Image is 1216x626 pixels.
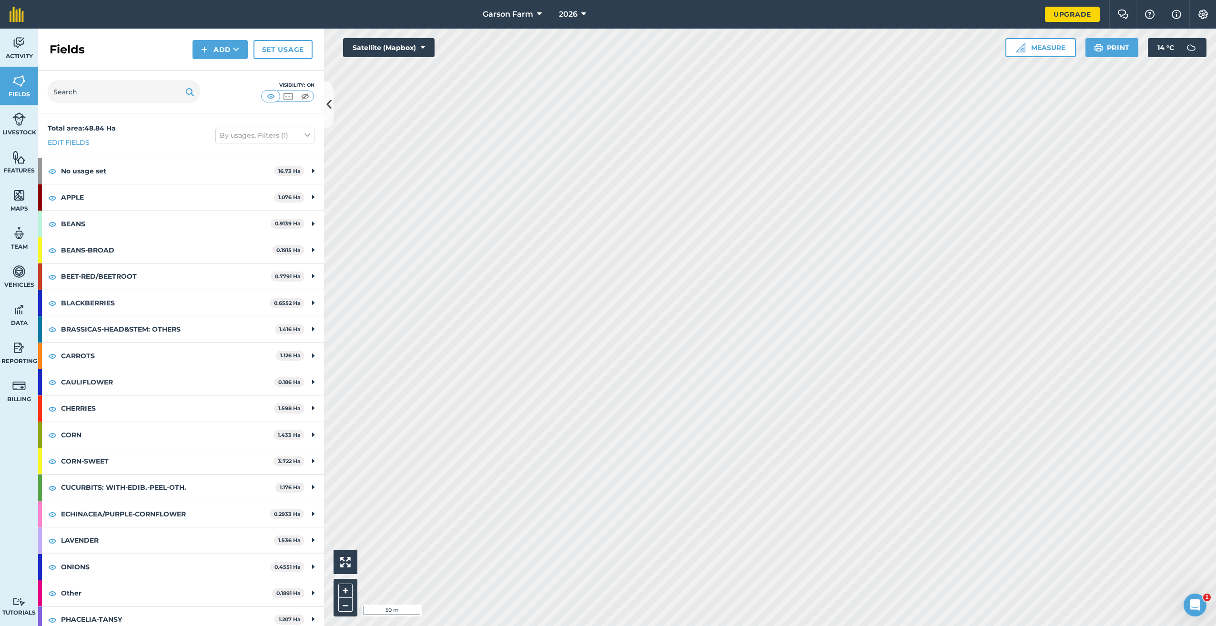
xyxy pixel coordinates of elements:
strong: 0.186 Ha [278,379,301,385]
img: svg+xml;base64,PD94bWwgdmVyc2lvbj0iMS4wIiBlbmNvZGluZz0idXRmLTgiPz4KPCEtLSBHZW5lcmF0b3I6IEFkb2JlIE... [12,112,26,126]
img: svg+xml;base64,PHN2ZyB4bWxucz0iaHR0cDovL3d3dy53My5vcmcvMjAwMC9zdmciIHdpZHRoPSI1MCIgaGVpZ2h0PSI0MC... [299,91,311,101]
strong: 0.7791 Ha [275,273,301,280]
strong: CORN [61,422,274,448]
img: svg+xml;base64,PHN2ZyB4bWxucz0iaHR0cDovL3d3dy53My5vcmcvMjAwMC9zdmciIHdpZHRoPSIxOCIgaGVpZ2h0PSIyNC... [48,244,57,256]
img: svg+xml;base64,PHN2ZyB4bWxucz0iaHR0cDovL3d3dy53My5vcmcvMjAwMC9zdmciIHdpZHRoPSIxOCIgaGVpZ2h0PSIyNC... [48,482,57,494]
strong: BRASSICAS-HEAD&STEM: OTHERS [61,316,275,342]
img: svg+xml;base64,PD94bWwgdmVyc2lvbj0iMS4wIiBlbmNvZGluZz0idXRmLTgiPz4KPCEtLSBHZW5lcmF0b3I6IEFkb2JlIE... [12,226,26,241]
span: Garson Farm [483,9,533,20]
div: CARROTS1.126 Ha [38,343,324,369]
strong: LAVENDER [61,527,274,553]
img: svg+xml;base64,PD94bWwgdmVyc2lvbj0iMS4wIiBlbmNvZGluZz0idXRmLTgiPz4KPCEtLSBHZW5lcmF0b3I6IEFkb2JlIE... [12,341,26,355]
strong: 3.722 Ha [278,458,301,464]
strong: ONIONS [61,554,270,580]
strong: CUCURBITS: WITH-EDIB.-PEEL-OTH. [61,475,275,500]
img: Two speech bubbles overlapping with the left bubble in the forefront [1117,10,1129,19]
img: Four arrows, one pointing top left, one top right, one bottom right and the last bottom left [340,557,351,567]
img: svg+xml;base64,PHN2ZyB4bWxucz0iaHR0cDovL3d3dy53My5vcmcvMjAwMC9zdmciIHdpZHRoPSIxOCIgaGVpZ2h0PSIyNC... [48,455,57,467]
div: BEET-RED/BEETROOT0.7791 Ha [38,263,324,289]
input: Search [48,81,200,103]
img: svg+xml;base64,PHN2ZyB4bWxucz0iaHR0cDovL3d3dy53My5vcmcvMjAwMC9zdmciIHdpZHRoPSIxOCIgaGVpZ2h0PSIyNC... [48,350,57,362]
img: svg+xml;base64,PD94bWwgdmVyc2lvbj0iMS4wIiBlbmNvZGluZz0idXRmLTgiPz4KPCEtLSBHZW5lcmF0b3I6IEFkb2JlIE... [12,597,26,606]
div: BEANS-BROAD0.1915 Ha [38,237,324,263]
img: fieldmargin Logo [10,7,24,22]
div: ONIONS0.4551 Ha [38,554,324,580]
span: 1 [1203,594,1211,601]
img: svg+xml;base64,PHN2ZyB4bWxucz0iaHR0cDovL3d3dy53My5vcmcvMjAwMC9zdmciIHdpZHRoPSIxNyIgaGVpZ2h0PSIxNy... [1172,9,1181,20]
img: svg+xml;base64,PHN2ZyB4bWxucz0iaHR0cDovL3d3dy53My5vcmcvMjAwMC9zdmciIHdpZHRoPSIxOCIgaGVpZ2h0PSIyNC... [48,561,57,573]
img: svg+xml;base64,PHN2ZyB4bWxucz0iaHR0cDovL3d3dy53My5vcmcvMjAwMC9zdmciIHdpZHRoPSIxOCIgaGVpZ2h0PSIyNC... [48,218,57,230]
div: CUCURBITS: WITH-EDIB.-PEEL-OTH.1.176 Ha [38,475,324,500]
h2: Fields [50,42,85,57]
button: By usages, Filters (1) [215,128,314,143]
div: ECHINACEA/PURPLE-CORNFLOWER0.2933 Ha [38,501,324,527]
img: svg+xml;base64,PHN2ZyB4bWxucz0iaHR0cDovL3d3dy53My5vcmcvMjAwMC9zdmciIHdpZHRoPSIxNCIgaGVpZ2h0PSIyNC... [201,44,208,55]
strong: 1.536 Ha [278,537,301,544]
img: svg+xml;base64,PHN2ZyB4bWxucz0iaHR0cDovL3d3dy53My5vcmcvMjAwMC9zdmciIHdpZHRoPSIxOCIgaGVpZ2h0PSIyNC... [48,403,57,414]
img: A cog icon [1197,10,1209,19]
strong: CHERRIES [61,395,274,421]
a: Upgrade [1045,7,1100,22]
div: No usage set16.73 Ha [38,158,324,184]
img: svg+xml;base64,PHN2ZyB4bWxucz0iaHR0cDovL3d3dy53My5vcmcvMjAwMC9zdmciIHdpZHRoPSIxOCIgaGVpZ2h0PSIyNC... [48,323,57,335]
button: Satellite (Mapbox) [343,38,435,57]
img: svg+xml;base64,PHN2ZyB4bWxucz0iaHR0cDovL3d3dy53My5vcmcvMjAwMC9zdmciIHdpZHRoPSIxOCIgaGVpZ2h0PSIyNC... [48,508,57,520]
img: svg+xml;base64,PHN2ZyB4bWxucz0iaHR0cDovL3d3dy53My5vcmcvMjAwMC9zdmciIHdpZHRoPSIxOCIgaGVpZ2h0PSIyNC... [48,271,57,283]
button: Add [193,40,248,59]
button: 14 °C [1148,38,1206,57]
img: svg+xml;base64,PD94bWwgdmVyc2lvbj0iMS4wIiBlbmNvZGluZz0idXRmLTgiPz4KPCEtLSBHZW5lcmF0b3I6IEFkb2JlIE... [1182,38,1201,57]
img: svg+xml;base64,PD94bWwgdmVyc2lvbj0iMS4wIiBlbmNvZGluZz0idXRmLTgiPz4KPCEtLSBHZW5lcmF0b3I6IEFkb2JlIE... [12,303,26,317]
div: LAVENDER1.536 Ha [38,527,324,553]
button: + [338,584,353,598]
img: svg+xml;base64,PD94bWwgdmVyc2lvbj0iMS4wIiBlbmNvZGluZz0idXRmLTgiPz4KPCEtLSBHZW5lcmF0b3I6IEFkb2JlIE... [12,264,26,279]
button: Measure [1005,38,1076,57]
strong: 16.73 Ha [278,168,301,174]
img: svg+xml;base64,PHN2ZyB4bWxucz0iaHR0cDovL3d3dy53My5vcmcvMjAwMC9zdmciIHdpZHRoPSIxOCIgaGVpZ2h0PSIyNC... [48,297,57,309]
img: svg+xml;base64,PHN2ZyB4bWxucz0iaHR0cDovL3d3dy53My5vcmcvMjAwMC9zdmciIHdpZHRoPSIxOSIgaGVpZ2h0PSIyNC... [185,86,194,98]
img: svg+xml;base64,PD94bWwgdmVyc2lvbj0iMS4wIiBlbmNvZGluZz0idXRmLTgiPz4KPCEtLSBHZW5lcmF0b3I6IEFkb2JlIE... [12,379,26,393]
strong: Other [61,580,272,606]
img: svg+xml;base64,PHN2ZyB4bWxucz0iaHR0cDovL3d3dy53My5vcmcvMjAwMC9zdmciIHdpZHRoPSI1MCIgaGVpZ2h0PSI0MC... [282,91,294,101]
button: Print [1085,38,1139,57]
img: svg+xml;base64,PHN2ZyB4bWxucz0iaHR0cDovL3d3dy53My5vcmcvMjAwMC9zdmciIHdpZHRoPSIxOCIgaGVpZ2h0PSIyNC... [48,587,57,599]
strong: CAULIFLOWER [61,369,274,395]
img: svg+xml;base64,PHN2ZyB4bWxucz0iaHR0cDovL3d3dy53My5vcmcvMjAwMC9zdmciIHdpZHRoPSIxOCIgaGVpZ2h0PSIyNC... [48,535,57,546]
strong: CORN-SWEET [61,448,274,474]
img: A question mark icon [1144,10,1155,19]
div: Other0.1891 Ha [38,580,324,606]
strong: 1.126 Ha [280,352,301,359]
img: svg+xml;base64,PHN2ZyB4bWxucz0iaHR0cDovL3d3dy53My5vcmcvMjAwMC9zdmciIHdpZHRoPSIxOCIgaGVpZ2h0PSIyNC... [48,614,57,626]
button: – [338,598,353,612]
img: svg+xml;base64,PHN2ZyB4bWxucz0iaHR0cDovL3d3dy53My5vcmcvMjAwMC9zdmciIHdpZHRoPSI1MCIgaGVpZ2h0PSI0MC... [265,91,277,101]
strong: 1.416 Ha [279,326,301,333]
img: svg+xml;base64,PHN2ZyB4bWxucz0iaHR0cDovL3d3dy53My5vcmcvMjAwMC9zdmciIHdpZHRoPSI1NiIgaGVpZ2h0PSI2MC... [12,188,26,202]
strong: 1.433 Ha [278,432,301,438]
strong: No usage set [61,158,274,184]
strong: Total area : 48.84 Ha [48,124,116,132]
img: Ruler icon [1016,43,1025,52]
div: CORN-SWEET3.722 Ha [38,448,324,474]
img: svg+xml;base64,PHN2ZyB4bWxucz0iaHR0cDovL3d3dy53My5vcmcvMjAwMC9zdmciIHdpZHRoPSIxOCIgaGVpZ2h0PSIyNC... [48,192,57,203]
div: BEANS0.9139 Ha [38,211,324,237]
div: BRASSICAS-HEAD&STEM: OTHERS1.416 Ha [38,316,324,342]
strong: 1.207 Ha [279,616,301,623]
img: svg+xml;base64,PHN2ZyB4bWxucz0iaHR0cDovL3d3dy53My5vcmcvMjAwMC9zdmciIHdpZHRoPSI1NiIgaGVpZ2h0PSI2MC... [12,150,26,164]
div: APPLE1.076 Ha [38,184,324,210]
strong: 0.4551 Ha [274,564,301,570]
strong: CARROTS [61,343,276,369]
div: CAULIFLOWER0.186 Ha [38,369,324,395]
img: svg+xml;base64,PD94bWwgdmVyc2lvbj0iMS4wIiBlbmNvZGluZz0idXRmLTgiPz4KPCEtLSBHZW5lcmF0b3I6IEFkb2JlIE... [12,36,26,50]
strong: 0.1915 Ha [276,247,301,253]
strong: APPLE [61,184,274,210]
iframe: Intercom live chat [1184,594,1206,616]
div: Visibility: On [261,81,314,89]
img: svg+xml;base64,PHN2ZyB4bWxucz0iaHR0cDovL3d3dy53My5vcmcvMjAwMC9zdmciIHdpZHRoPSIxOSIgaGVpZ2h0PSIyNC... [1094,42,1103,53]
strong: 1.076 Ha [278,194,301,201]
span: 2026 [559,9,578,20]
strong: 0.2933 Ha [274,511,301,517]
strong: BEET-RED/BEETROOT [61,263,271,289]
strong: BEANS-BROAD [61,237,272,263]
div: CHERRIES1.598 Ha [38,395,324,421]
strong: ECHINACEA/PURPLE-CORNFLOWER [61,501,270,527]
a: Set usage [253,40,313,59]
